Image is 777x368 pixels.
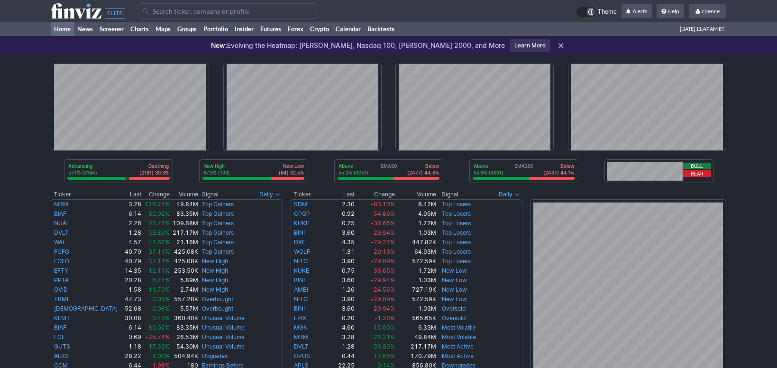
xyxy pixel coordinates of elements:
[123,313,142,323] td: 30.08
[294,276,305,284] a: BINI
[294,343,309,350] a: DVLT
[152,305,170,312] span: 0.06%
[395,228,437,238] td: 1.03M
[202,239,234,246] a: Top Gainers
[54,333,65,340] a: FGL
[127,22,152,36] a: Charts
[395,313,437,323] td: 565.65K
[322,276,355,285] td: 3.60
[202,258,228,265] a: New High
[294,210,310,217] a: CPOP
[170,190,199,199] th: Volume
[442,276,467,284] a: New Low
[442,258,471,265] a: Top Losers
[371,229,395,236] span: -29.94%
[442,229,471,236] a: Top Losers
[294,286,308,293] a: AMBI
[170,294,199,304] td: 557.28K
[322,351,355,361] td: 0.44
[371,267,395,274] span: -36.65%
[202,276,228,284] a: New High
[291,190,322,199] th: Ticker
[51,190,123,199] th: Ticker
[395,332,437,342] td: 49.84M
[170,257,199,266] td: 425.08K
[152,22,174,36] a: Maps
[294,314,306,322] a: EPIX
[442,210,471,217] a: Top Losers
[54,248,69,255] a: FOFO
[371,295,395,303] span: -29.09%
[202,286,228,293] a: New High
[374,352,395,359] span: 13.66%
[294,352,310,359] a: GPUS
[689,4,726,19] a: cpence
[322,219,355,228] td: 0.75
[202,314,245,322] a: Unusual Volume
[148,258,170,265] span: 37.11%
[332,22,364,36] a: Calendar
[496,190,522,199] button: Signals interval
[371,239,395,246] span: -29.27%
[407,169,439,176] p: (2477) 44.8%
[395,266,437,276] td: 1.72M
[148,248,170,255] span: 37.11%
[54,239,64,246] a: WAI
[54,343,70,350] a: GUTS
[322,323,355,332] td: 4.60
[322,238,355,247] td: 4.35
[54,258,69,265] a: FOFO
[148,324,170,331] span: 80.02%
[54,210,66,217] a: BIAF
[294,267,309,274] a: KUKE
[170,342,199,351] td: 54.30M
[170,209,199,219] td: 83.35M
[123,342,142,351] td: 1.18
[54,201,68,208] a: MRM
[170,247,199,257] td: 425.08K
[442,248,471,255] a: Top Losers
[74,22,96,36] a: News
[142,190,170,199] th: Change
[395,257,437,266] td: 572.59K
[202,267,228,274] a: New High
[294,333,308,340] a: MRM
[371,276,395,284] span: -29.94%
[657,4,684,19] a: Help
[294,324,308,331] a: MGN
[338,169,368,176] p: 55.2% (3051)
[54,229,69,236] a: DVLT
[170,285,199,294] td: 2.74M
[680,22,724,36] span: [DATE] 11:47 AM ET
[371,210,395,217] span: -54.89%
[123,209,142,219] td: 6.14
[123,257,142,266] td: 40.79
[170,332,199,342] td: 26.53M
[123,294,142,304] td: 47.73
[202,324,245,331] a: Unusual Volume
[152,314,170,322] span: 0.40%
[54,295,70,303] a: TRML
[139,163,169,169] p: Declining
[170,266,199,276] td: 253.50K
[202,229,234,236] a: Top Gainers
[322,209,355,219] td: 0.92
[543,169,574,176] p: (2437) 44.1%
[442,267,467,274] a: New Low
[148,220,170,227] span: 63.71%
[123,285,142,294] td: 1.58
[294,248,310,255] a: WOLF
[202,352,228,359] a: Upgrades
[123,247,142,257] td: 40.79
[442,314,466,322] a: Oversold
[442,305,466,312] a: Oversold
[148,267,170,274] span: 12.11%
[152,276,170,284] span: 6.74%
[211,41,227,49] span: New:
[54,352,69,359] a: ALKS
[138,3,318,18] input: Search
[370,333,395,340] span: 126.21%
[371,286,395,293] span: -24.56%
[294,239,305,246] a: DXF
[202,201,234,208] a: Top Gainers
